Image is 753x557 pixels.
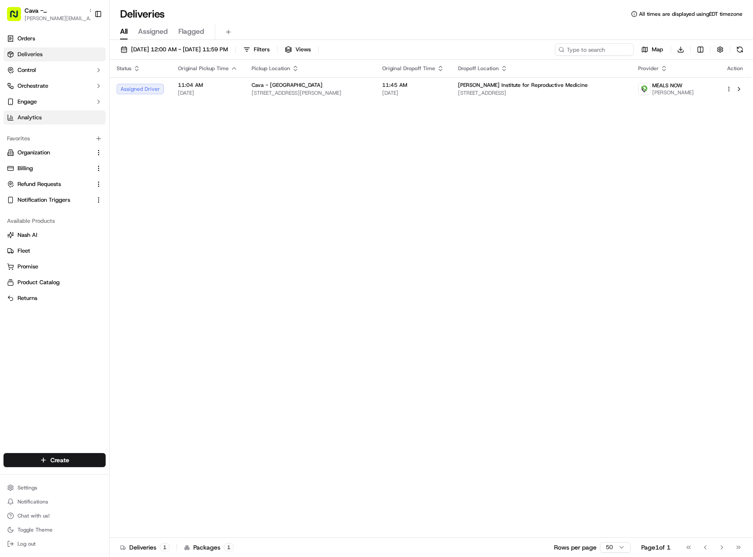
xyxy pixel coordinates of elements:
button: Notifications [4,496,106,508]
button: [PERSON_NAME][EMAIL_ADDRESS][PERSON_NAME][DOMAIN_NAME] [25,15,95,22]
span: All times are displayed using EDT timezone [639,11,742,18]
a: Powered byPylon [62,217,106,224]
span: [PERSON_NAME] [27,136,71,143]
a: Nash AI [7,231,102,239]
button: Chat with us! [4,510,106,522]
input: Type to search [555,43,634,56]
button: Notification Triggers [4,193,106,207]
span: Views [295,46,311,54]
button: Cava - [GEOGRAPHIC_DATA][PERSON_NAME][EMAIL_ADDRESS][PERSON_NAME][DOMAIN_NAME] [4,4,91,25]
img: melas_now_logo.png [639,83,650,95]
span: Notification Triggers [18,196,70,204]
a: Fleet [7,247,102,255]
span: Map [652,46,663,54]
span: Original Pickup Time [178,65,229,72]
span: Toggle Theme [18,526,53,533]
span: Control [18,66,36,74]
button: Billing [4,161,106,175]
span: Klarizel Pensader [27,160,72,167]
span: Billing [18,164,33,172]
button: Views [281,43,315,56]
div: 1 [224,543,234,551]
img: 1736555255976-a54dd68f-1ca7-489b-9aae-adbdc363a1c4 [18,160,25,167]
span: Provider [638,65,659,72]
img: Nash [9,9,26,26]
span: Dropoff Location [458,65,499,72]
button: See all [136,112,160,123]
input: Got a question? Start typing here... [23,57,158,66]
span: 11:04 AM [178,82,238,89]
span: Filters [254,46,270,54]
span: [STREET_ADDRESS] [458,89,625,96]
button: Log out [4,538,106,550]
img: Dipesh Patel [9,128,23,142]
button: Toggle Theme [4,524,106,536]
span: Log out [18,540,36,547]
p: Welcome 👋 [9,35,160,49]
div: Action [726,65,744,72]
span: • [74,160,77,167]
a: 📗Knowledge Base [5,193,71,208]
span: Engage [18,98,37,106]
span: 11:45 AM [382,82,444,89]
span: Nash AI [18,231,37,239]
div: Packages [184,543,234,552]
button: Nash AI [4,228,106,242]
span: Knowledge Base [18,196,67,205]
span: [DATE] [178,89,238,96]
button: [DATE] 12:00 AM - [DATE] 11:59 PM [117,43,232,56]
span: Notifications [18,498,48,505]
a: Product Catalog [7,278,102,286]
span: Orders [18,35,35,43]
h1: Deliveries [120,7,165,21]
span: API Documentation [83,196,141,205]
div: 📗 [9,197,16,204]
span: Chat with us! [18,512,50,519]
span: [PERSON_NAME] [652,89,694,96]
span: [STREET_ADDRESS][PERSON_NAME] [252,89,368,96]
button: Fleet [4,244,106,258]
a: Refund Requests [7,180,92,188]
div: Favorites [4,132,106,146]
span: [DATE] [78,136,96,143]
span: Promise [18,263,38,271]
div: We're available if you need us! [39,93,121,100]
div: Past conversations [9,114,59,121]
div: 💻 [74,197,81,204]
span: Product Catalog [18,278,60,286]
p: Rows per page [554,543,597,552]
span: [DATE] [382,89,444,96]
span: Analytics [18,114,42,121]
button: Refund Requests [4,177,106,191]
a: Deliveries [4,47,106,61]
span: Fleet [18,247,30,255]
span: Deliveries [18,50,43,58]
button: Start new chat [149,86,160,97]
div: Start new chat [39,84,144,93]
button: Settings [4,482,106,494]
span: Status [117,65,131,72]
span: Organization [18,149,50,157]
a: Notification Triggers [7,196,92,204]
a: Analytics [4,111,106,125]
span: Original Dropoff Time [382,65,435,72]
div: Available Products [4,214,106,228]
img: Klarizel Pensader [9,151,23,165]
a: Billing [7,164,92,172]
span: Refund Requests [18,180,61,188]
button: Engage [4,95,106,109]
span: • [73,136,76,143]
button: Create [4,453,106,467]
div: Deliveries [120,543,170,552]
a: Orders [4,32,106,46]
span: Settings [18,484,37,491]
button: Orchestrate [4,79,106,93]
div: 1 [160,543,170,551]
span: Cava - [GEOGRAPHIC_DATA] [25,6,85,15]
a: Promise [7,263,102,271]
span: All [120,26,128,37]
span: Pylon [87,218,106,224]
span: [PERSON_NAME] Institute for Reproductive Medicine [458,82,588,89]
button: Refresh [734,43,746,56]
